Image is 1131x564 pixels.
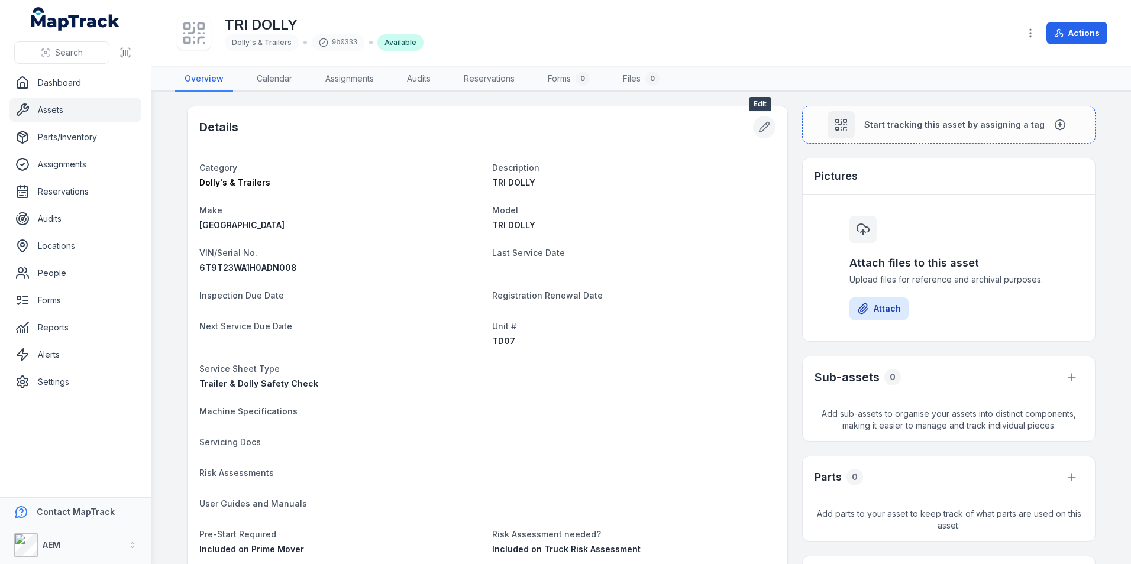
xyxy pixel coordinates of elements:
[492,205,518,215] span: Model
[199,205,222,215] span: Make
[803,498,1095,541] span: Add parts to your asset to keep track of what parts are used on this asset.
[645,72,660,86] div: 0
[31,7,120,31] a: MapTrack
[492,163,539,173] span: Description
[9,261,141,285] a: People
[9,370,141,394] a: Settings
[199,498,307,508] span: User Guides and Manuals
[9,289,141,312] a: Forms
[749,97,771,111] span: Edit
[803,398,1095,441] span: Add sub-assets to organise your assets into distinct components, making it easier to manage and t...
[454,67,524,92] a: Reservations
[884,369,901,385] div: 0
[576,72,590,86] div: 0
[815,168,858,184] h3: Pictures
[247,67,302,92] a: Calendar
[864,119,1045,131] span: Start tracking this asset by assigning a tag
[9,234,141,258] a: Locations
[9,180,141,203] a: Reservations
[492,220,535,230] span: TRI DOLLY
[43,540,60,550] strong: AEM
[316,67,383,92] a: Assignments
[538,67,599,92] a: Forms0
[199,529,276,539] span: Pre-Start Required
[199,177,270,187] span: Dolly's & Trailers
[225,15,424,34] h1: TRI DOLLY
[9,71,141,95] a: Dashboard
[398,67,440,92] a: Audits
[849,255,1048,271] h3: Attach files to this asset
[199,119,238,135] h2: Details
[613,67,669,92] a: Files0
[492,336,515,346] span: TD07
[199,544,304,554] span: Included on Prime Mover
[199,290,284,300] span: Inspection Due Date
[199,262,297,273] span: 6T9T23WA1H0ADN008
[232,38,292,47] span: Dolly's & Trailers
[377,34,424,51] div: Available
[55,47,83,59] span: Search
[849,297,909,320] button: Attach
[802,106,1096,144] button: Start tracking this asset by assigning a tag
[312,34,364,51] div: 9b0333
[14,41,109,64] button: Search
[37,507,115,517] strong: Contact MapTrack
[9,125,141,149] a: Parts/Inventory
[492,177,535,187] span: TRI DOLLY
[9,98,141,122] a: Assets
[199,163,237,173] span: Category
[199,248,257,258] span: VIN/Serial No.
[492,321,516,331] span: Unit #
[199,378,318,388] span: Trailer & Dolly Safety Check
[815,369,880,385] h2: Sub-assets
[1046,22,1107,44] button: Actions
[199,321,292,331] span: Next Service Due Date
[492,529,601,539] span: Risk Assessment needed?
[9,316,141,339] a: Reports
[849,274,1048,286] span: Upload files for reference and archival purposes.
[9,343,141,367] a: Alerts
[492,290,603,300] span: Registration Renewal Date
[815,469,842,485] h3: Parts
[199,406,298,416] span: Machine Specifications
[9,207,141,231] a: Audits
[199,220,285,230] span: [GEOGRAPHIC_DATA]
[9,153,141,176] a: Assignments
[492,248,565,258] span: Last Service Date
[199,437,261,447] span: Servicing Docs
[199,468,274,478] span: Risk Assessments
[175,67,233,92] a: Overview
[492,544,641,554] span: Included on Truck Risk Assessment
[846,469,863,485] div: 0
[199,364,280,374] span: Service Sheet Type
